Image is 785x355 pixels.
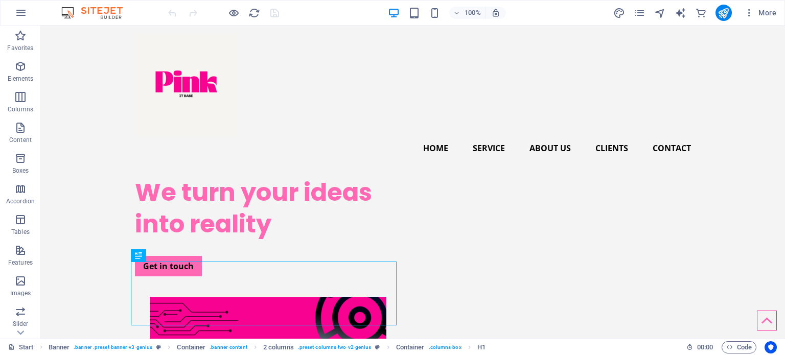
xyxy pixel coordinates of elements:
span: 00 00 [697,341,713,353]
span: . preset-columns-two-v2-genius [298,341,372,353]
button: publish [715,5,732,21]
p: Accordion [6,197,35,205]
button: commerce [695,7,707,19]
span: Click to select. Double-click to edit [477,341,486,353]
span: Click to select. Double-click to edit [263,341,294,353]
i: Publish [718,7,729,19]
span: . banner .preset-banner-v3-genius [74,341,152,353]
i: Pages (Ctrl+Alt+S) [634,7,645,19]
button: Code [722,341,756,353]
i: Commerce [695,7,707,19]
button: navigator [654,7,666,19]
a: Click to cancel selection. Double-click to open Pages [8,341,34,353]
p: Images [10,289,31,297]
nav: breadcrumb [49,341,486,353]
button: text_generator [675,7,687,19]
button: reload [248,7,260,19]
p: Boxes [12,167,29,175]
i: This element is a customizable preset [375,344,380,350]
p: Content [9,136,32,144]
i: Design (Ctrl+Alt+Y) [613,7,625,19]
span: Click to select. Double-click to edit [49,341,70,353]
button: design [613,7,626,19]
button: Usercentrics [765,341,777,353]
h6: Session time [686,341,713,353]
p: Favorites [7,44,33,52]
i: Navigator [654,7,666,19]
span: Click to select. Double-click to edit [177,341,205,353]
button: 100% [449,7,486,19]
span: Code [726,341,752,353]
span: Click to select. Double-click to edit [396,341,425,353]
span: . columns-box [429,341,461,353]
span: More [744,8,776,18]
i: AI Writer [675,7,686,19]
button: More [740,5,780,21]
button: pages [634,7,646,19]
span: : [704,343,706,351]
button: Click here to leave preview mode and continue editing [227,7,240,19]
p: Elements [8,75,34,83]
i: Reload page [248,7,260,19]
p: Slider [13,320,29,328]
i: On resize automatically adjust zoom level to fit chosen device. [491,8,500,17]
img: Editor Logo [59,7,135,19]
p: Columns [8,105,33,113]
p: Features [8,258,33,267]
h6: 100% [465,7,481,19]
span: . banner-content [210,341,247,353]
i: This element is a customizable preset [156,344,161,350]
p: Tables [11,228,30,236]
